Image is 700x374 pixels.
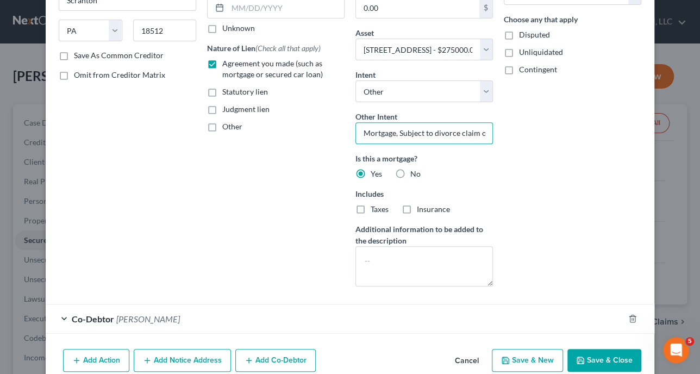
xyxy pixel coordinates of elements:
label: Save As Common Creditor [74,50,164,61]
input: Specify... [355,122,493,144]
input: Enter zip... [133,20,197,41]
button: Save & Close [567,349,641,372]
span: Asset [355,28,374,38]
span: Unliquidated [519,47,563,57]
label: Unknown [222,23,255,34]
label: Choose any that apply [504,14,641,25]
span: No [410,169,421,178]
span: Omit from Creditor Matrix [74,70,165,79]
span: Insurance [417,204,450,214]
span: Disputed [519,30,550,39]
label: Includes [355,188,493,200]
label: Is this a mortgage? [355,153,493,164]
span: [PERSON_NAME] [116,314,180,324]
label: Other Intent [355,111,397,122]
span: Judgment lien [222,104,270,114]
button: Add Co-Debtor [235,349,316,372]
span: Contingent [519,65,557,74]
button: Cancel [446,350,487,372]
button: Add Action [63,349,129,372]
label: Intent [355,69,376,80]
span: Agreement you made (such as mortgage or secured car loan) [222,59,323,79]
span: (Check all that apply) [255,43,321,53]
iframe: Intercom live chat [663,337,689,363]
span: Other [222,122,242,131]
span: 5 [685,337,694,346]
label: Additional information to be added to the description [355,223,493,246]
button: Add Notice Address [134,349,231,372]
span: Yes [371,169,382,178]
span: Taxes [371,204,389,214]
span: Co-Debtor [72,314,114,324]
span: Statutory lien [222,87,268,96]
label: Nature of Lien [207,42,321,54]
button: Save & New [492,349,563,372]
